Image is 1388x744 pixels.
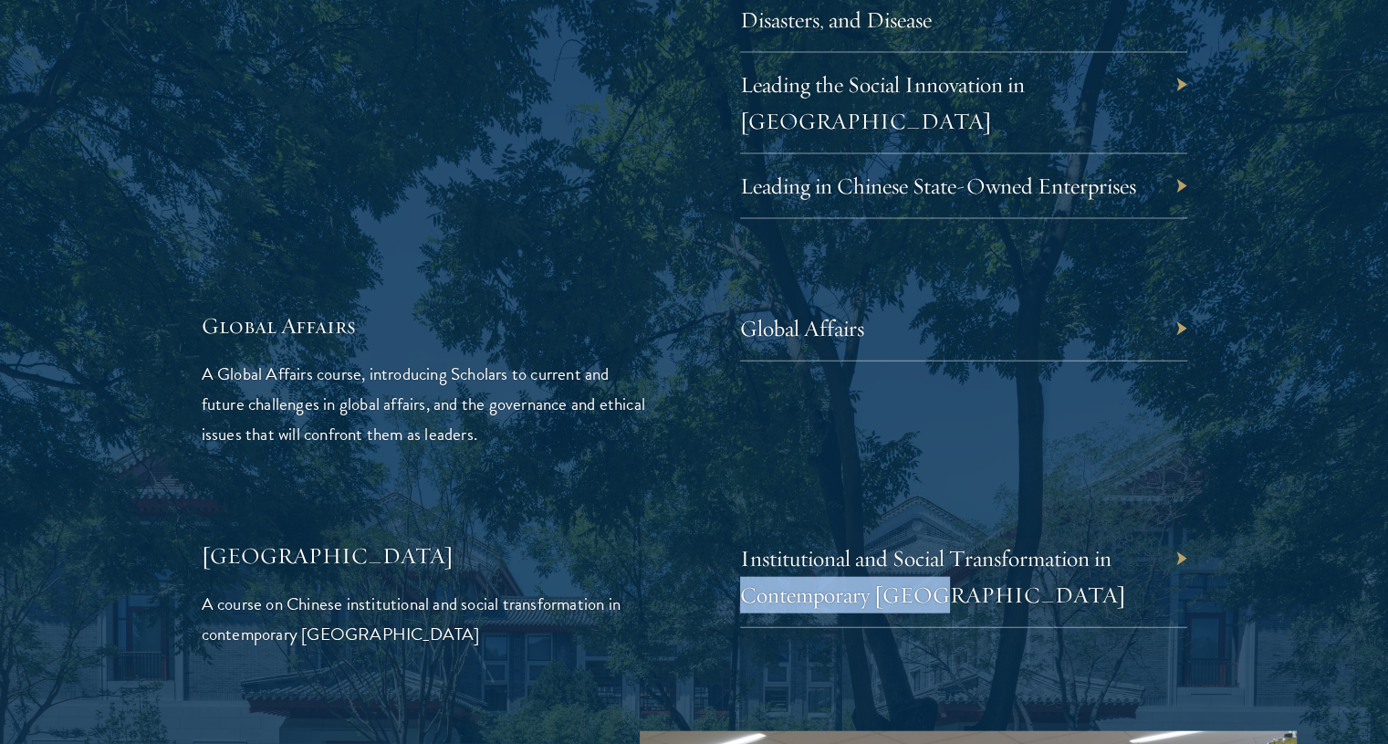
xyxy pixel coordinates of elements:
a: Global Affairs [740,314,864,342]
a: Leading the Social Innovation in [GEOGRAPHIC_DATA] [740,70,1025,135]
h5: Global Affairs [202,310,649,341]
h5: [GEOGRAPHIC_DATA] [202,540,649,571]
a: Leading in Chinese State-Owned Enterprises [740,172,1136,200]
p: A Global Affairs course, introducing Scholars to current and future challenges in global affairs,... [202,359,649,449]
p: A course on Chinese institutional and social transformation in contemporary [GEOGRAPHIC_DATA] [202,589,649,649]
a: Institutional and Social Transformation in Contemporary [GEOGRAPHIC_DATA] [740,544,1126,609]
